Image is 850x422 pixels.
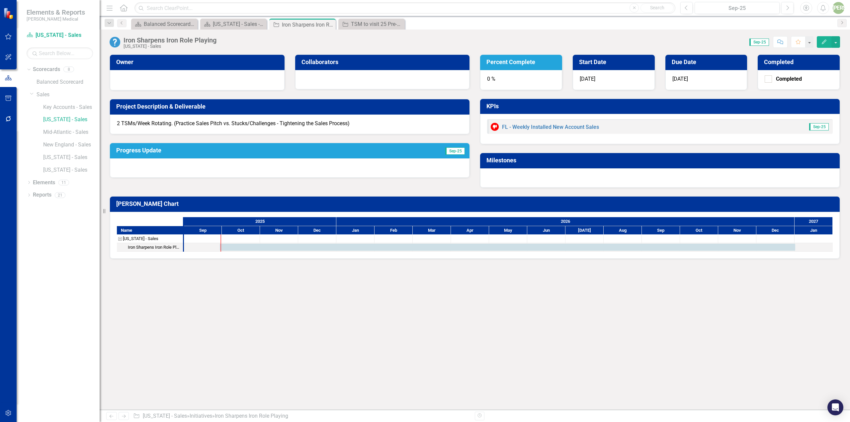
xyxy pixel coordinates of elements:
h3: Milestones [486,157,836,164]
a: Scorecards [33,66,60,73]
div: Oct [222,226,260,235]
h3: Start Date [579,59,651,65]
button: Search [640,3,674,13]
div: [US_STATE] - Sales [123,234,158,243]
div: Balanced Scorecard Welcome Page [144,20,196,28]
div: Task: Florida - Sales Start date: 2025-09-29 End date: 2025-09-30 [117,234,183,243]
small: [PERSON_NAME] Medical [27,16,85,22]
a: Sales [37,91,100,99]
div: Iron Sharpens Iron Role Playing [128,243,181,252]
img: Below Target [491,123,499,131]
div: Dec [298,226,336,235]
a: TSM to visit 25 Pre-Selected Accounts a week [340,20,403,28]
a: [US_STATE] - Sales - Overview Dashboard [202,20,265,28]
div: Sep [184,226,222,235]
h3: KPIs [486,103,836,110]
a: Key Accounts - Sales [43,104,100,111]
div: Task: Start date: 2025-09-29 End date: 2027-01-01 [220,244,795,251]
input: Search Below... [27,47,93,59]
h3: [PERSON_NAME] Chart [116,201,836,207]
h3: Project Description & Deliverable [116,103,466,110]
a: Initiatives [190,413,212,419]
span: [DATE] [672,76,688,82]
a: Balanced Scorecard Welcome Page [133,20,196,28]
div: Jun [527,226,565,235]
div: Task: Start date: 2025-09-29 End date: 2027-01-01 [117,243,183,252]
img: ClearPoint Strategy [3,8,15,19]
button: [PERSON_NAME] [832,2,844,14]
a: New England - Sales [43,141,100,149]
div: 8 [63,67,74,72]
h3: Progress Update [116,147,357,154]
span: [DATE] [580,76,595,82]
span: Sep-25 [809,123,829,130]
h3: Due Date [672,59,743,65]
a: [US_STATE] - Sales [143,413,187,419]
div: 0 % [480,70,562,90]
div: Florida - Sales [117,234,183,243]
span: Search [650,5,664,10]
div: Mar [413,226,451,235]
div: 11 [58,180,69,185]
h3: Completed [764,59,836,65]
h3: Percent Complete [486,59,558,65]
a: Balanced Scorecard [37,78,100,86]
span: Elements & Reports [27,8,85,16]
div: Dec [756,226,795,235]
a: Reports [33,191,51,199]
button: Sep-25 [695,2,780,14]
div: Nov [718,226,756,235]
span: Sep-25 [445,147,465,155]
div: Apr [451,226,489,235]
a: Mid-Atlantic - Sales [43,128,100,136]
div: Aug [604,226,642,235]
div: Feb [375,226,413,235]
div: Sep [642,226,680,235]
a: [US_STATE] - Sales [43,166,100,174]
a: Elements [33,179,55,187]
h3: Collaborators [301,59,466,65]
div: [US_STATE] - Sales [124,44,216,49]
div: [US_STATE] - Sales - Overview Dashboard [213,20,265,28]
div: TSM to visit 25 Pre-Selected Accounts a week [351,20,403,28]
p: 2 TSMs/Week Rotating. (Practice Sales Pitch vs. Stucks/Challenges - Tightening the Sales Process) [117,120,463,127]
div: Oct [680,226,718,235]
div: Jan [795,226,833,235]
div: Iron Sharpens Iron Role Playing [215,413,288,419]
div: Name [117,226,183,234]
span: Sep-25 [749,39,769,46]
div: Iron Sharpens Iron Role Playing [117,243,183,252]
a: FL - Weekly Installed New Account Sales [502,124,599,130]
div: 2025 [184,217,336,226]
input: Search ClearPoint... [134,2,675,14]
div: Nov [260,226,298,235]
a: [US_STATE] - Sales [43,116,100,124]
div: Iron Sharpens Iron Role Playing [124,37,216,44]
div: 21 [55,192,65,198]
div: 2027 [795,217,833,226]
div: Open Intercom Messenger [827,399,843,415]
div: Jul [565,226,604,235]
div: Jan [336,226,375,235]
img: No Information [110,37,120,47]
div: Iron Sharpens Iron Role Playing [282,21,334,29]
div: Sep-25 [697,4,777,12]
div: 2026 [336,217,795,226]
a: [US_STATE] - Sales [27,32,93,39]
div: May [489,226,527,235]
h3: Owner [116,59,281,65]
div: » » [133,412,470,420]
a: [US_STATE] - Sales [43,154,100,161]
